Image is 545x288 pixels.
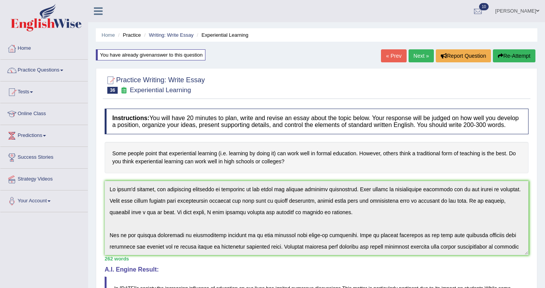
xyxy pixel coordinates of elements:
a: Practice Questions [0,60,88,79]
li: Experiential Learning [195,31,248,39]
a: Home [102,32,115,38]
a: Next » [409,49,434,62]
a: Online Class [0,103,88,122]
li: Practice [116,31,141,39]
a: Predictions [0,125,88,144]
span: 10 [479,3,489,10]
a: Your Account [0,190,88,210]
h4: A.I. Engine Result: [105,266,529,273]
div: 262 words [105,255,529,262]
h4: Some people point that experiential learning (i.e. learning by doing it) can work well in formal ... [105,142,529,173]
button: Re-Attempt [493,49,535,62]
div: You have already given answer to this question [96,49,205,60]
b: Instructions: [112,115,149,121]
span: 36 [107,87,118,94]
a: Writing: Write Essay [149,32,194,38]
button: Report Question [436,49,491,62]
small: Exam occurring question [120,87,128,94]
a: Strategy Videos [0,169,88,188]
a: Tests [0,81,88,101]
h2: Practice Writing: Write Essay [105,75,205,94]
a: Success Stories [0,147,88,166]
small: Experiential Learning [130,86,191,94]
a: « Prev [381,49,406,62]
a: Home [0,38,88,57]
h4: You will have 20 minutes to plan, write and revise an essay about the topic below. Your response ... [105,109,529,134]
